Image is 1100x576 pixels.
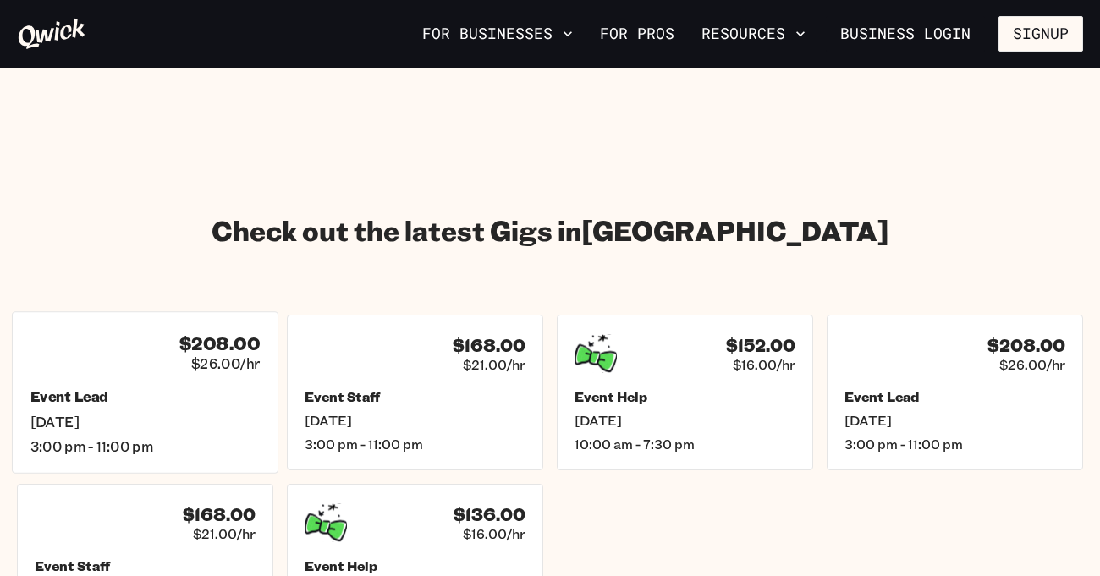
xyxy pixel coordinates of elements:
[695,19,812,48] button: Resources
[191,354,260,372] span: $26.00/hr
[575,388,795,405] h5: Event Help
[987,335,1065,356] h4: $208.00
[575,436,795,453] span: 10:00 am - 7:30 pm
[35,557,256,574] h5: Event Staff
[30,388,260,406] h5: Event Lead
[733,356,795,373] span: $16.00/hr
[826,16,985,52] a: Business Login
[999,356,1065,373] span: $26.00/hr
[17,213,1083,247] h2: Check out the latest Gigs in [GEOGRAPHIC_DATA]
[593,19,681,48] a: For Pros
[30,437,260,455] span: 3:00 pm - 11:00 pm
[183,504,256,525] h4: $168.00
[415,19,580,48] button: For Businesses
[287,315,543,470] a: $168.00$21.00/hrEvent Staff[DATE]3:00 pm - 11:00 pm
[998,16,1083,52] button: Signup
[844,436,1065,453] span: 3:00 pm - 11:00 pm
[305,412,525,429] span: [DATE]
[726,335,795,356] h4: $152.00
[463,356,525,373] span: $21.00/hr
[844,388,1065,405] h5: Event Lead
[844,412,1065,429] span: [DATE]
[557,315,813,470] a: $152.00$16.00/hrEvent Help[DATE]10:00 am - 7:30 pm
[305,436,525,453] span: 3:00 pm - 11:00 pm
[305,388,525,405] h5: Event Staff
[453,335,525,356] h4: $168.00
[575,412,795,429] span: [DATE]
[463,525,525,542] span: $16.00/hr
[12,312,278,474] a: $208.00$26.00/hrEvent Lead[DATE]3:00 pm - 11:00 pm
[193,525,256,542] span: $21.00/hr
[454,504,525,525] h4: $136.00
[30,413,260,431] span: [DATE]
[179,332,261,354] h4: $208.00
[827,315,1083,470] a: $208.00$26.00/hrEvent Lead[DATE]3:00 pm - 11:00 pm
[305,557,525,574] h5: Event Help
